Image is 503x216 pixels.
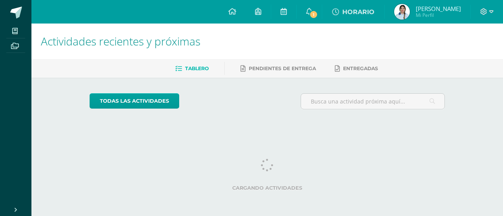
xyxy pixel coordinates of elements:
[175,62,209,75] a: Tablero
[41,34,200,49] span: Actividades recientes y próximas
[416,5,461,13] span: [PERSON_NAME]
[335,62,378,75] a: Entregadas
[240,62,316,75] a: Pendientes de entrega
[249,65,316,71] span: Pendientes de entrega
[90,185,445,191] label: Cargando actividades
[343,65,378,71] span: Entregadas
[301,94,445,109] input: Busca una actividad próxima aquí...
[185,65,209,71] span: Tablero
[394,4,410,20] img: 7fcd83b8b6ecf89edfcbadf28cd3f00e.png
[90,93,179,109] a: todas las Actividades
[342,8,374,16] span: HORARIO
[416,12,461,18] span: Mi Perfil
[309,10,318,19] span: 1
